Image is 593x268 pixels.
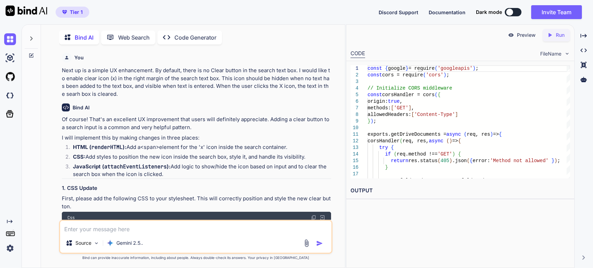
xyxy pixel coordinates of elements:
span: if [385,151,391,157]
p: Code Generator [174,33,216,42]
span: 405 [440,158,449,164]
span: , [400,99,402,104]
span: req, res, [403,138,429,144]
button: premiumTier 1 [56,7,89,18]
img: chevron down [564,51,570,57]
span: ; [373,118,376,124]
span: ( [437,158,440,164]
span: res.status [408,158,437,164]
span: Documentation [429,9,466,15]
span: ) [472,66,475,71]
span: => [493,132,499,137]
span: { [385,66,388,71]
p: Gemini 2.5.. [116,240,143,246]
span: Css [67,215,75,220]
span: ( [435,66,437,71]
div: 2 [351,72,359,78]
h3: 1. CSS Update [62,184,331,192]
span: { [458,138,461,144]
span: const [368,92,382,98]
span: error: [472,158,490,164]
h2: OUTPUT [346,183,574,199]
p: Next up is a simple UX enhancement. By default, there is no Clear button in the search text box. ... [62,67,331,98]
img: darkCloudIdeIcon [4,90,16,101]
span: [ [411,112,414,117]
button: Discord Support [379,9,418,16]
span: ; [476,66,478,71]
span: { [499,132,502,137]
img: premium [62,10,67,14]
img: copy [311,215,316,220]
li: Add a element for the 'x' icon inside the search container. [67,143,331,153]
span: = require [408,66,435,71]
span: async [446,132,461,137]
span: } [551,158,554,164]
div: 16 [351,164,359,171]
span: , [411,105,414,111]
span: ( [435,92,437,98]
div: 12 [351,138,359,144]
span: 'Method not allowed' [490,158,549,164]
span: ( [400,138,402,144]
span: ) [370,118,373,124]
span: return [391,158,408,164]
span: Dark mode [476,9,502,16]
span: allowedHeaders: [368,112,411,117]
div: 11 [351,131,359,138]
span: ( [446,138,449,144]
span: ) [443,72,446,78]
li: Add styles to position the new icon inside the search box, style it, and handle its visibility. [67,153,331,163]
img: Open in Browser [319,215,326,221]
code: attachEventListeners [104,163,167,170]
span: ) [449,158,452,164]
img: ai-studio [4,52,16,64]
div: 14 [351,151,359,158]
img: chat [4,33,16,45]
span: { [458,151,461,157]
div: CODE [351,50,365,58]
h6: You [74,54,84,61]
div: 6 [351,98,359,105]
span: ; [557,158,560,164]
span: Tier 1 [70,9,83,16]
span: 'googleapis' [437,66,472,71]
p: Source [75,240,91,246]
span: corsHandler [368,138,400,144]
code: renderHTML [91,144,123,151]
img: githubLight [4,71,16,83]
span: exports.getDriveDocuments = [368,132,446,137]
p: Web Search [118,33,150,42]
span: .json [452,158,467,164]
code: <span> [140,144,159,151]
span: req.method !== [397,151,438,157]
img: preview [508,32,514,38]
span: ] [408,105,411,111]
span: true [388,99,400,104]
span: 'GET' [437,151,452,157]
span: ( [464,132,467,137]
div: 3 [351,78,359,85]
span: methods: [368,105,391,111]
p: Preview [517,32,536,39]
span: } [385,165,388,170]
div: 15 [351,158,359,164]
span: origin: [368,99,388,104]
span: Discord Support [379,9,418,15]
div: 8 [351,111,359,118]
div: 4 [351,85,359,92]
span: { [391,145,394,150]
span: const [385,178,400,183]
span: ) [554,158,557,164]
span: google [388,66,405,71]
span: ( [423,72,426,78]
strong: JavaScript ( ): [73,163,171,170]
span: { [437,92,440,98]
img: Gemini 2.5 Pro [107,240,114,246]
li: Add logic to show/hide the icon based on input and to clear the search box when the icon is clicked. [67,163,331,178]
span: corsHandler = cors [382,92,435,98]
p: Bind AI [75,33,93,42]
span: => [452,138,458,144]
span: try [379,145,388,150]
span: ( [467,158,469,164]
div: 17 [351,171,359,177]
